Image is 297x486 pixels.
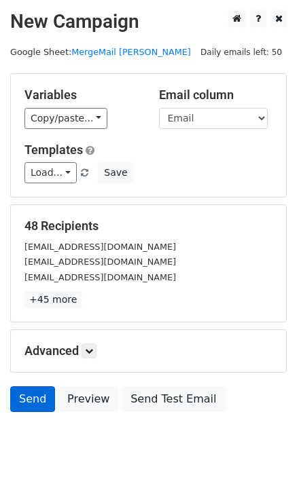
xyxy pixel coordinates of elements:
[24,272,176,282] small: [EMAIL_ADDRESS][DOMAIN_NAME]
[159,88,273,102] h5: Email column
[24,242,176,252] small: [EMAIL_ADDRESS][DOMAIN_NAME]
[10,10,287,33] h2: New Campaign
[229,421,297,486] iframe: Chat Widget
[10,386,55,412] a: Send
[24,108,107,129] a: Copy/paste...
[24,257,176,267] small: [EMAIL_ADDRESS][DOMAIN_NAME]
[71,47,191,57] a: MergeMail [PERSON_NAME]
[24,162,77,183] a: Load...
[58,386,118,412] a: Preview
[196,47,287,57] a: Daily emails left: 50
[98,162,133,183] button: Save
[24,343,273,358] h5: Advanced
[122,386,225,412] a: Send Test Email
[24,291,82,308] a: +45 more
[24,219,273,233] h5: 48 Recipients
[24,88,139,102] h5: Variables
[24,143,83,157] a: Templates
[196,45,287,60] span: Daily emails left: 50
[10,47,191,57] small: Google Sheet:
